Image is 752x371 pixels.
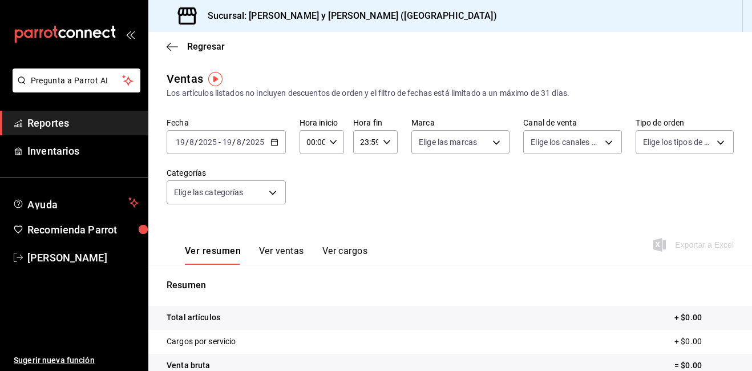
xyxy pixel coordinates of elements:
[674,312,734,324] p: + $0.00
[189,138,195,147] input: --
[208,72,223,86] img: Marcador de información sobre herramientas
[195,138,198,147] span: /
[185,138,189,147] span: /
[13,68,140,92] button: Pregunta a Parrot AI
[411,119,510,127] label: Marca
[219,138,221,147] span: -
[27,196,124,209] span: Ayuda
[174,187,244,198] span: Elige las categorías
[199,9,497,23] h3: Sucursal: [PERSON_NAME] y [PERSON_NAME] ([GEOGRAPHIC_DATA])
[27,252,107,264] font: [PERSON_NAME]
[167,279,734,292] p: Resumen
[198,138,217,147] input: ----
[14,356,95,365] font: Sugerir nueva función
[242,138,245,147] span: /
[126,30,135,39] button: open_drawer_menu
[187,41,225,52] span: Regresar
[185,245,241,257] font: Ver resumen
[236,138,242,147] input: --
[167,312,220,324] p: Total artículos
[167,70,203,87] div: Ventas
[232,138,236,147] span: /
[167,87,734,99] div: Los artículos listados no incluyen descuentos de orden y el filtro de fechas está limitado a un m...
[674,336,734,348] p: + $0.00
[353,119,398,127] label: Hora fin
[167,119,286,127] label: Fecha
[322,245,368,265] button: Ver cargos
[245,138,265,147] input: ----
[8,83,140,95] a: Pregunta a Parrot AI
[636,119,734,127] label: Tipo de orden
[167,41,225,52] button: Regresar
[259,245,304,265] button: Ver ventas
[643,136,713,148] span: Elige los tipos de orden
[27,224,117,236] font: Recomienda Parrot
[419,136,477,148] span: Elige las marcas
[27,117,69,129] font: Reportes
[175,138,185,147] input: --
[167,336,236,348] p: Cargos por servicio
[531,136,600,148] span: Elige los canales de venta
[222,138,232,147] input: --
[185,245,367,265] div: Pestañas de navegación
[27,145,79,157] font: Inventarios
[300,119,344,127] label: Hora inicio
[523,119,621,127] label: Canal de venta
[31,75,123,87] span: Pregunta a Parrot AI
[167,169,286,177] label: Categorías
